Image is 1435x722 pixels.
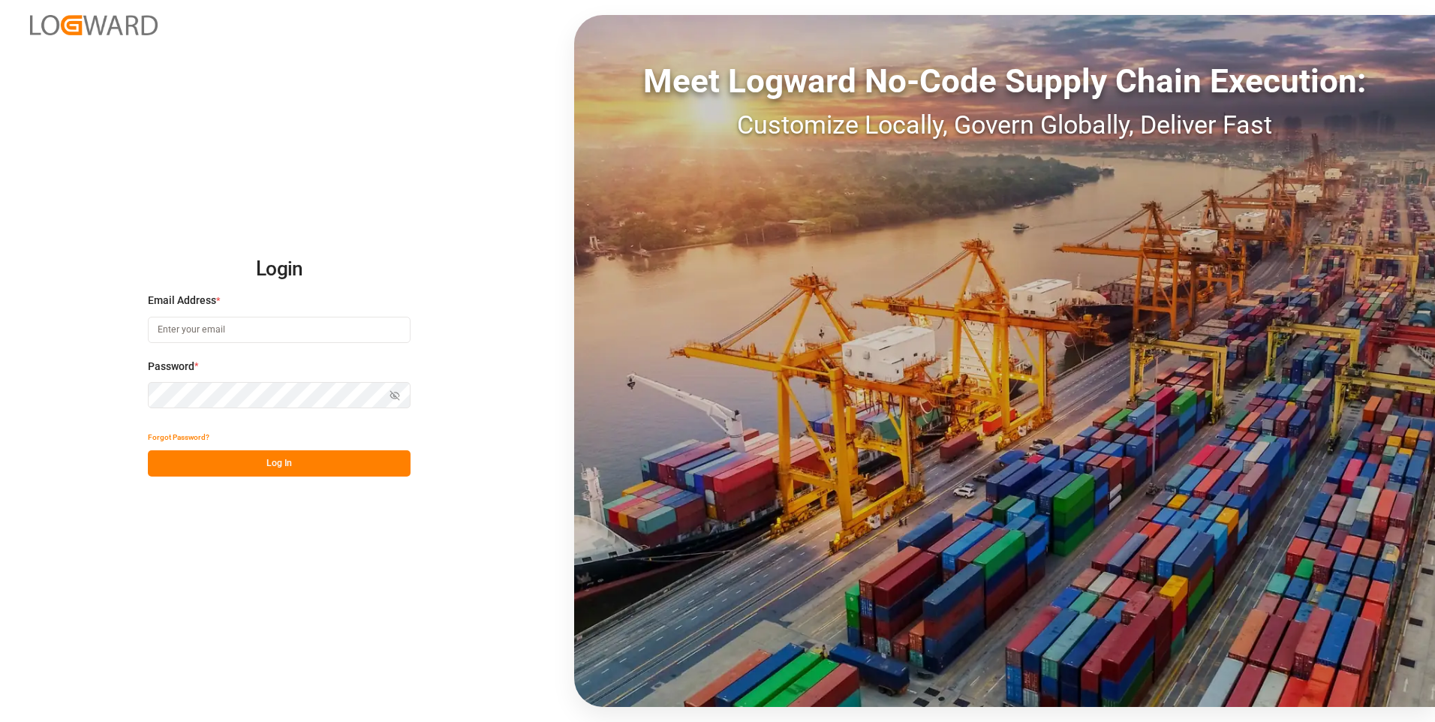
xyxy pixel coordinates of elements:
[148,424,209,450] button: Forgot Password?
[148,245,411,293] h2: Login
[148,359,194,375] span: Password
[148,450,411,477] button: Log In
[574,56,1435,106] div: Meet Logward No-Code Supply Chain Execution:
[148,317,411,343] input: Enter your email
[574,106,1435,144] div: Customize Locally, Govern Globally, Deliver Fast
[30,15,158,35] img: Logward_new_orange.png
[148,293,216,308] span: Email Address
